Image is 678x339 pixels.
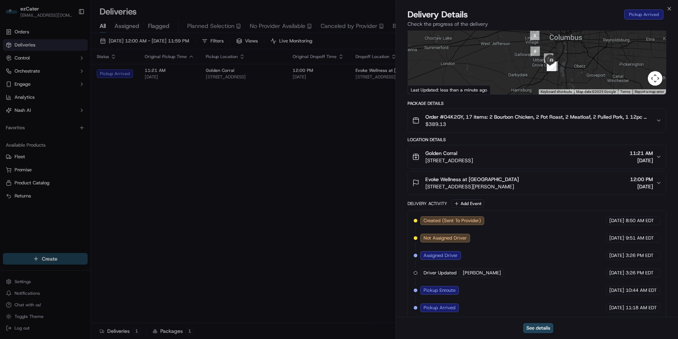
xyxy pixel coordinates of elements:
[452,199,484,208] button: Add Event
[630,157,653,164] span: [DATE]
[124,72,132,80] button: Start new chat
[609,235,624,241] span: [DATE]
[19,47,131,54] input: Got a question? Start typing here...
[424,305,456,311] span: Pickup Arrived
[626,270,654,276] span: 3:26 PM EDT
[25,69,119,77] div: Start new chat
[548,61,558,71] div: 8
[424,235,467,241] span: Not Assigned Driver
[408,145,666,168] button: Golden Corral[STREET_ADDRESS]11:21 AM[DATE]
[626,252,654,259] span: 3:26 PM EDT
[576,90,616,94] span: Map data ©2025 Google
[463,270,501,276] span: [PERSON_NAME]
[609,217,624,224] span: [DATE]
[630,150,653,157] span: 11:21 AM
[69,105,117,113] span: API Documentation
[410,85,434,94] a: Open this area in Google Maps (opens a new window)
[408,109,666,132] button: Order #04K2GY, 17 items: 2 Bourbon Chicken, 2 Pot Roast, 2 Meatloaf, 2 Pulled Pork, 1 12pc & 1 20...
[626,217,654,224] span: 8:50 AM EDT
[7,7,22,22] img: Nash
[410,85,434,94] img: Google
[408,9,468,20] span: Delivery Details
[424,287,456,294] span: Pickup Enroute
[424,252,458,259] span: Assigned Driver
[609,287,624,294] span: [DATE]
[635,90,664,94] a: Report a map error
[630,183,653,190] span: [DATE]
[541,89,572,94] button: Keyboard shortcuts
[630,176,653,183] span: 12:00 PM
[408,20,666,28] p: Check the progress of the delivery
[648,71,662,86] button: Map camera controls
[408,101,666,106] div: Package Details
[523,323,553,333] button: See details
[51,123,88,128] a: Powered byPylon
[408,85,490,94] div: Last Updated: less than a minute ago
[424,270,457,276] span: Driver Updated
[626,287,657,294] span: 10:44 AM EDT
[544,53,553,63] div: 7
[7,29,132,41] p: Welcome 👋
[425,176,519,183] span: Evoke Wellness at [GEOGRAPHIC_DATA]
[609,305,624,311] span: [DATE]
[61,106,67,112] div: 💻
[7,69,20,82] img: 1736555255976-a54dd68f-1ca7-489b-9aae-adbdc363a1c4
[408,137,666,143] div: Location Details
[425,183,519,190] span: [STREET_ADDRESS][PERSON_NAME]
[425,157,473,164] span: [STREET_ADDRESS]
[547,62,556,71] div: 12
[425,150,457,157] span: Golden Corral
[408,201,447,207] div: Delivery Activity
[425,121,650,128] span: $389.13
[4,102,59,115] a: 📗Knowledge Base
[609,270,624,276] span: [DATE]
[25,77,92,82] div: We're available if you need us!
[425,113,650,121] span: Order #04K2GY, 17 items: 2 Bourbon Chicken, 2 Pot Roast, 2 Meatloaf, 2 Pulled Pork, 1 12pc & 1 20...
[530,31,539,40] div: 5
[424,217,481,224] span: Created (Sent To Provider)
[408,171,666,195] button: Evoke Wellness at [GEOGRAPHIC_DATA][STREET_ADDRESS][PERSON_NAME]12:00 PM[DATE]
[620,90,630,94] a: Terms (opens in new tab)
[72,123,88,128] span: Pylon
[626,235,654,241] span: 9:51 AM EDT
[530,46,540,56] div: 6
[7,106,13,112] div: 📗
[609,252,624,259] span: [DATE]
[626,305,657,311] span: 11:18 AM EDT
[59,102,120,115] a: 💻API Documentation
[15,105,56,113] span: Knowledge Base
